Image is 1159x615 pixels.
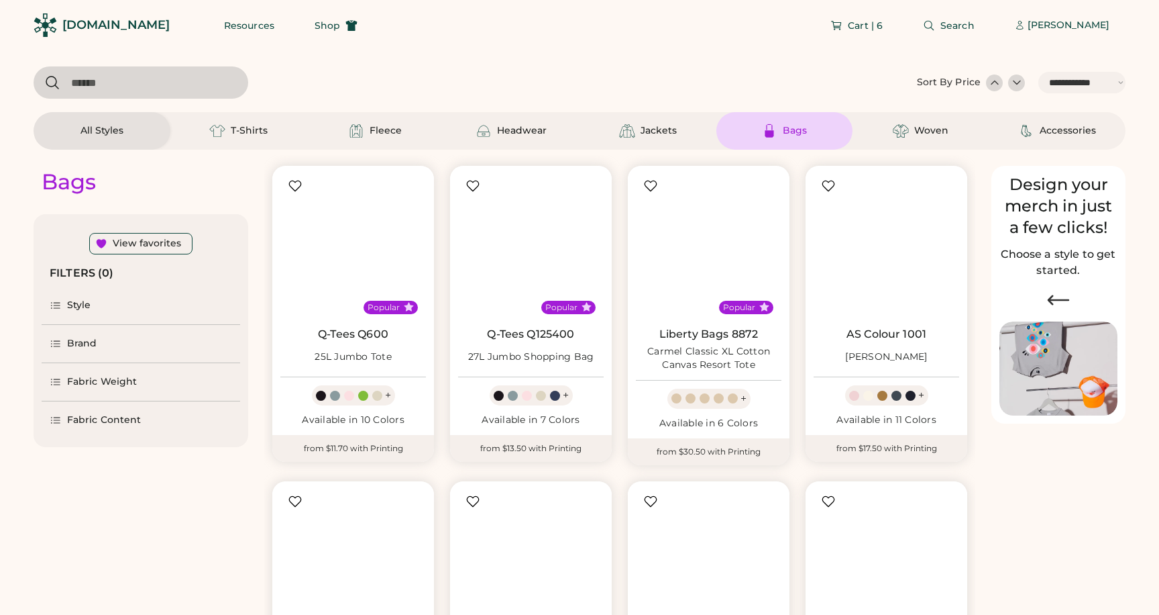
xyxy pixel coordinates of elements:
[918,388,924,403] div: +
[458,174,604,320] img: Q-Tees Q125400 27L Jumbo Shopping Bag
[34,13,57,37] img: Rendered Logo - Screens
[740,391,747,406] div: +
[370,124,402,138] div: Fleece
[659,328,759,341] a: Liberty Bags 8872
[814,12,899,39] button: Cart | 6
[848,21,883,30] span: Cart | 6
[907,12,991,39] button: Search
[636,345,781,372] div: Carmel Classic XL Cotton Canvas Resort Tote
[315,350,392,364] div: 25L Jumbo Tote
[497,124,547,138] div: Headwear
[42,169,96,195] div: Bags
[783,124,807,138] div: Bags
[450,435,612,462] div: from $13.50 with Printing
[641,124,677,138] div: Jackets
[80,124,123,138] div: All Styles
[999,322,1117,416] img: Image of Lisa Congdon Eye Print on T-Shirt and Hat
[846,328,926,341] a: AS Colour 1001
[999,174,1117,238] div: Design your merch in just a few clicks!
[940,21,975,30] span: Search
[113,237,181,250] div: View favorites
[893,123,909,139] img: Woven Icon
[914,124,948,138] div: Woven
[315,21,340,30] span: Shop
[1028,19,1109,32] div: [PERSON_NAME]
[231,124,268,138] div: T-Shirts
[67,375,137,389] div: Fabric Weight
[1018,123,1034,139] img: Accessories Icon
[1040,124,1096,138] div: Accessories
[917,76,981,89] div: Sort By Price
[487,328,574,341] a: Q-Tees Q125400
[50,265,114,281] div: FILTERS (0)
[814,174,959,320] img: AS Colour 1001 Carrie Tote
[67,299,91,312] div: Style
[280,414,426,427] div: Available in 10 Colors
[563,388,569,403] div: +
[272,435,434,462] div: from $11.70 with Printing
[476,123,492,139] img: Headwear Icon
[208,12,290,39] button: Resources
[348,123,364,139] img: Fleece Icon
[368,302,400,313] div: Popular
[761,123,777,139] img: Bags Icon
[209,123,225,139] img: T-Shirts Icon
[759,302,769,312] button: Popular Style
[67,414,141,427] div: Fabric Content
[723,302,755,313] div: Popular
[280,174,426,320] img: Q-Tees Q600 25L Jumbo Tote
[845,350,927,364] div: [PERSON_NAME]
[318,328,388,341] a: Q-Tees Q600
[999,246,1117,279] h2: Choose a style to get started.
[582,302,592,312] button: Popular Style
[468,350,594,364] div: 27L Jumbo Shopping Bag
[404,302,414,312] button: Popular Style
[806,435,967,462] div: from $17.50 with Printing
[298,12,374,39] button: Shop
[636,174,781,320] img: Liberty Bags 8872 Carmel Classic XL Cotton Canvas Resort Tote
[636,417,781,430] div: Available in 6 Colors
[62,17,170,34] div: [DOMAIN_NAME]
[458,414,604,427] div: Available in 7 Colors
[619,123,635,139] img: Jackets Icon
[385,388,391,403] div: +
[814,414,959,427] div: Available in 11 Colors
[628,438,789,465] div: from $30.50 with Printing
[67,337,97,350] div: Brand
[545,302,577,313] div: Popular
